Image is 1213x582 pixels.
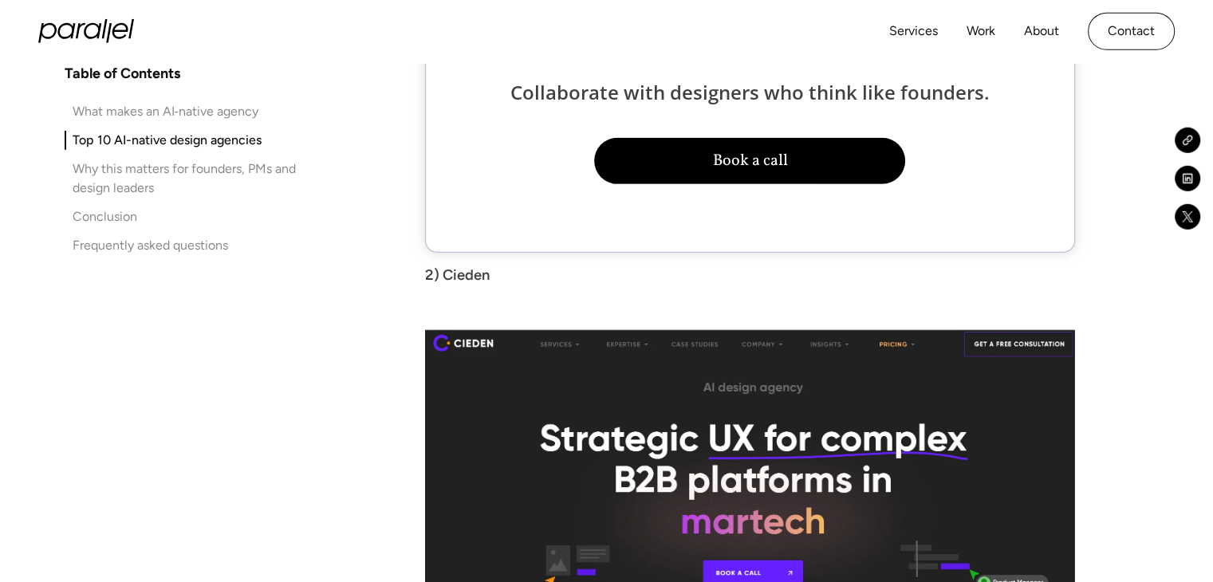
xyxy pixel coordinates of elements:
[73,159,317,198] div: ‍Why this matters for founders, PMs and design leaders
[594,138,905,184] button: Book a call
[38,19,134,43] a: home
[65,159,317,198] a: ‍Why this matters for founders, PMs and design leaders
[65,207,317,226] a: Conclusion
[510,79,990,105] span: Collaborate with designers who think like founders.
[1024,20,1059,43] a: About
[73,131,262,150] div: Top 10 AI-native design agencies
[65,64,180,83] h4: Table of Contents
[73,236,228,255] div: Frequently asked questions
[425,266,490,284] strong: 2) Cieden
[65,102,317,121] a: What makes an AI‑native agency
[73,102,258,121] div: What makes an AI‑native agency
[889,20,938,43] a: Services
[967,20,995,43] a: Work
[65,236,317,255] a: Frequently asked questions
[73,207,137,226] div: Conclusion
[65,131,317,150] a: Top 10 AI-native design agencies
[1088,13,1175,50] a: Contact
